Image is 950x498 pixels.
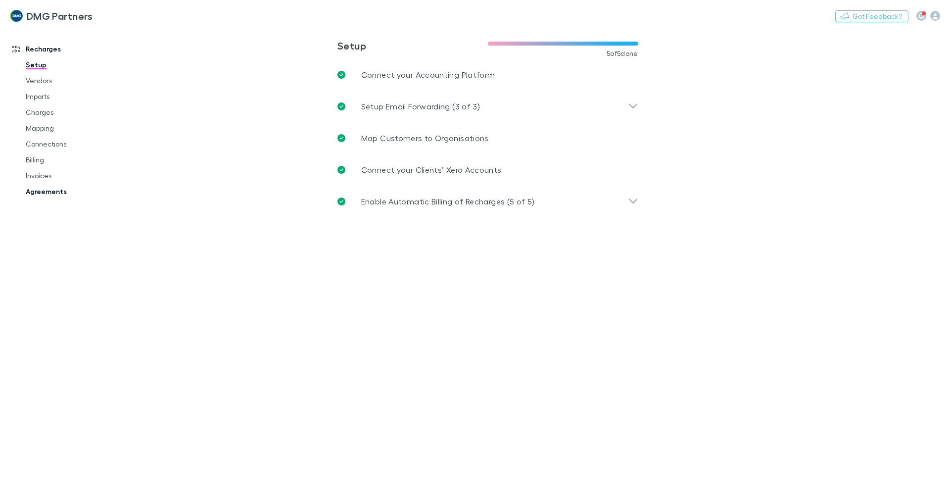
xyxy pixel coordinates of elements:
[330,91,646,122] div: Setup Email Forwarding (3 of 3)
[337,40,488,51] h3: Setup
[16,120,134,136] a: Mapping
[27,10,93,22] h3: DMG Partners
[16,104,134,120] a: Charges
[330,59,646,91] a: Connect your Accounting Platform
[330,154,646,186] a: Connect your Clients’ Xero Accounts
[361,196,535,207] p: Enable Automatic Billing of Recharges (5 of 5)
[4,4,98,28] a: DMG Partners
[10,10,23,22] img: DMG Partners's Logo
[16,184,134,199] a: Agreements
[16,136,134,152] a: Connections
[2,41,134,57] a: Recharges
[607,50,638,57] span: 5 of 5 done
[361,164,502,176] p: Connect your Clients’ Xero Accounts
[361,132,489,144] p: Map Customers to Organisations
[16,168,134,184] a: Invoices
[16,152,134,168] a: Billing
[330,186,646,217] div: Enable Automatic Billing of Recharges (5 of 5)
[330,122,646,154] a: Map Customers to Organisations
[16,73,134,89] a: Vendors
[16,57,134,73] a: Setup
[361,100,480,112] p: Setup Email Forwarding (3 of 3)
[16,89,134,104] a: Imports
[835,10,908,22] button: Got Feedback?
[361,69,495,81] p: Connect your Accounting Platform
